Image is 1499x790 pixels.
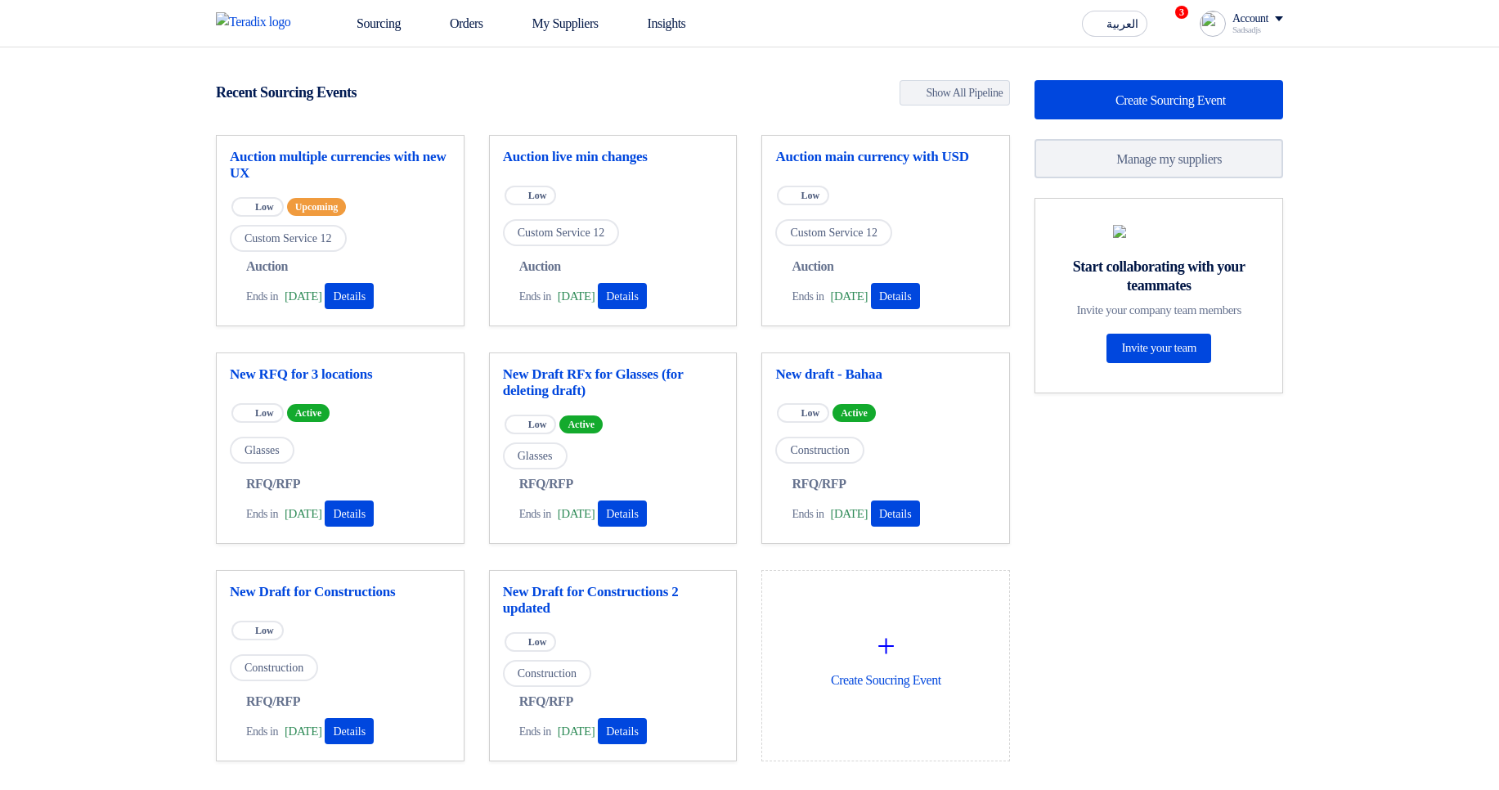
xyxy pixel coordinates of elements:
[230,654,318,681] span: Construction
[503,584,724,617] a: New Draft for Constructions 2 updated
[801,407,819,419] span: Low
[255,201,274,213] span: Low
[528,636,547,648] span: Low
[1034,139,1283,178] a: Manage my suppliers
[900,80,1011,105] a: Show All Pipeline
[558,287,595,306] span: [DATE]
[792,257,833,276] span: Auction
[503,219,620,246] span: Custom Service 12
[775,149,996,165] a: Auction main currency with USD
[414,6,496,42] a: Orders
[1115,93,1226,107] span: Create Sourcing Event
[775,584,996,728] div: Create Soucring Event
[503,442,568,469] span: Glasses
[246,257,288,276] span: Auction
[598,283,647,309] button: Details
[831,505,868,523] span: [DATE]
[612,6,699,42] a: Insights
[1200,11,1226,37] img: profile_test.png
[230,149,451,182] a: Auction multiple currencies with new UX
[1106,334,1210,363] a: Invite your team
[519,723,551,740] span: Ends in
[216,83,357,101] h4: Recent Sourcing Events
[1106,19,1138,30] span: العربية
[255,625,274,636] span: Low
[287,404,330,422] span: Active
[831,287,868,306] span: [DATE]
[792,505,824,523] span: Ends in
[775,219,892,246] span: Custom Service 12
[833,404,876,422] span: Active
[519,474,573,494] span: RFQ/RFP
[325,283,374,309] button: Details
[558,722,595,741] span: [DATE]
[325,500,374,527] button: Details
[528,190,547,201] span: Low
[871,283,920,309] button: Details
[1055,303,1263,317] div: Invite your company team members
[1055,258,1263,294] div: Start collaborating with your teammates
[519,257,561,276] span: Auction
[503,149,724,165] a: Auction live min changes
[1175,6,1188,19] span: 3
[230,366,451,383] a: New RFQ for 3 locations
[285,722,321,741] span: [DATE]
[559,415,603,433] span: Active
[801,190,819,201] span: Low
[216,12,301,32] img: Teradix logo
[246,723,278,740] span: Ends in
[230,225,347,252] span: Custom Service 12
[519,505,551,523] span: Ends in
[285,505,321,523] span: [DATE]
[246,692,300,711] span: RFQ/RFP
[1113,225,1205,238] img: invite_your_team.svg
[287,198,347,216] span: Upcoming
[775,437,864,464] span: Construction
[285,287,321,306] span: [DATE]
[598,500,647,527] button: Details
[1232,12,1268,26] div: Account
[792,288,824,305] span: Ends in
[503,366,724,399] a: New Draft RFx for Glasses (for deleting draft)
[496,6,612,42] a: My Suppliers
[246,474,300,494] span: RFQ/RFP
[230,584,451,600] a: New Draft for Constructions
[598,718,647,744] button: Details
[775,366,996,383] a: New draft - Bahaa
[230,437,294,464] span: Glasses
[1082,11,1147,37] button: العربية
[519,288,551,305] span: Ends in
[775,622,996,671] div: +
[325,718,374,744] button: Details
[792,474,846,494] span: RFQ/RFP
[255,407,274,419] span: Low
[321,6,414,42] a: Sourcing
[503,660,591,687] span: Construction
[519,692,573,711] span: RFQ/RFP
[871,500,920,527] button: Details
[528,419,547,430] span: Low
[246,288,278,305] span: Ends in
[1232,25,1283,34] div: Sadsadjs
[558,505,595,523] span: [DATE]
[246,505,278,523] span: Ends in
